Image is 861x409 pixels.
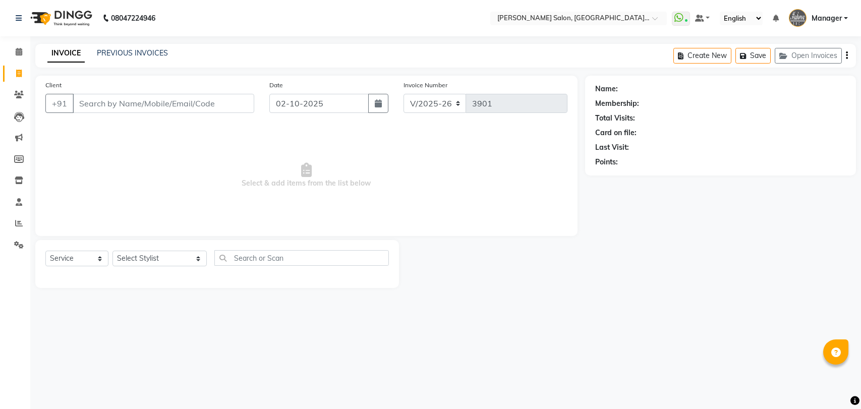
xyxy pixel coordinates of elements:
[812,13,842,24] span: Manager
[673,48,731,64] button: Create New
[45,94,74,113] button: +91
[26,4,95,32] img: logo
[269,81,283,90] label: Date
[73,94,254,113] input: Search by Name/Mobile/Email/Code
[45,81,62,90] label: Client
[47,44,85,63] a: INVOICE
[819,369,851,399] iframe: chat widget
[97,48,168,57] a: PREVIOUS INVOICES
[404,81,447,90] label: Invoice Number
[595,98,639,109] div: Membership:
[595,128,637,138] div: Card on file:
[775,48,842,64] button: Open Invoices
[214,250,389,266] input: Search or Scan
[595,113,635,124] div: Total Visits:
[111,4,155,32] b: 08047224946
[735,48,771,64] button: Save
[595,142,629,153] div: Last Visit:
[789,9,807,27] img: Manager
[595,157,618,167] div: Points:
[45,125,567,226] span: Select & add items from the list below
[595,84,618,94] div: Name:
